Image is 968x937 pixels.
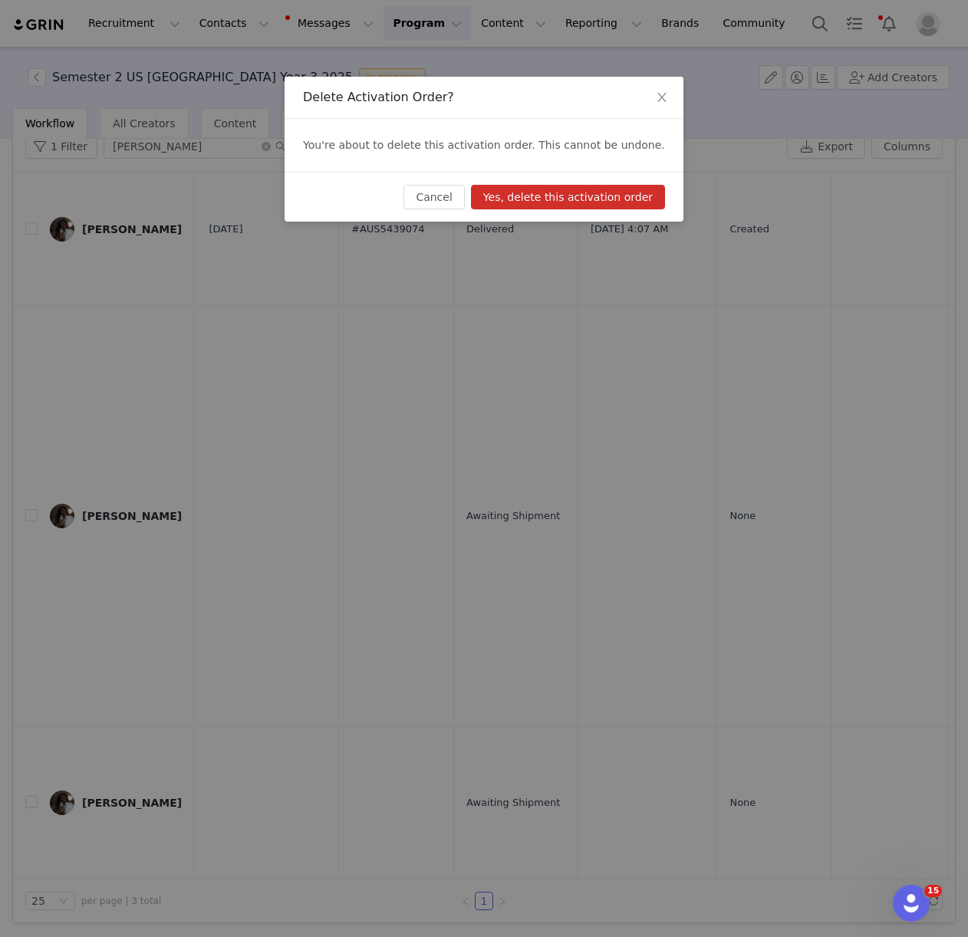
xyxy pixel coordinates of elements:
[285,119,683,172] div: You're about to delete this activation order. This cannot be undone.
[471,185,665,209] button: Yes, delete this activation order
[656,91,668,104] i: icon: close
[924,885,942,897] span: 15
[893,885,930,922] iframe: Intercom live chat
[303,89,665,106] div: Delete Activation Order?
[640,77,683,120] button: Close
[403,185,464,209] button: Cancel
